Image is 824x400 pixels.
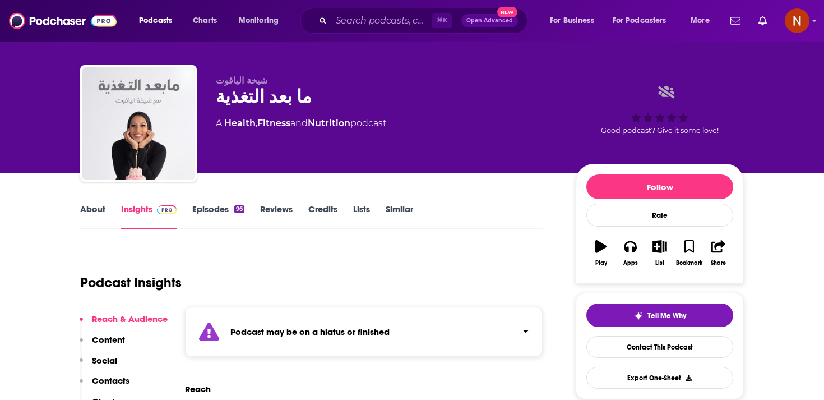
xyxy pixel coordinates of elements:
[432,13,452,28] span: ⌘ K
[785,8,809,33] button: Show profile menu
[711,260,726,266] div: Share
[601,126,719,135] span: Good podcast? Give it some love!
[308,204,337,229] a: Credits
[615,233,645,273] button: Apps
[674,233,703,273] button: Bookmark
[290,118,308,128] span: and
[331,12,432,30] input: Search podcasts, credits, & more...
[185,307,543,357] section: Click to expand status details
[231,12,293,30] button: open menu
[80,274,182,291] h1: Podcast Insights
[576,75,744,145] div: Good podcast? Give it some love!
[785,8,809,33] span: Logged in as AdelNBM
[224,118,256,128] a: Health
[645,233,674,273] button: List
[193,13,217,29] span: Charts
[461,14,518,27] button: Open AdvancedNew
[92,355,117,366] p: Social
[260,204,293,229] a: Reviews
[234,205,244,213] div: 96
[353,204,370,229] a: Lists
[80,375,129,396] button: Contacts
[80,355,117,376] button: Social
[704,233,733,273] button: Share
[595,260,607,266] div: Play
[542,12,608,30] button: open menu
[754,11,771,30] a: Show notifications dropdown
[586,204,733,227] div: Rate
[386,204,413,229] a: Similar
[586,174,733,199] button: Follow
[256,118,257,128] span: ,
[647,311,686,320] span: Tell Me Why
[623,260,638,266] div: Apps
[691,13,710,29] span: More
[586,367,733,389] button: Export One-Sheet
[9,10,117,31] img: Podchaser - Follow, Share and Rate Podcasts
[613,13,666,29] span: For Podcasters
[497,7,517,17] span: New
[586,336,733,358] a: Contact This Podcast
[683,12,724,30] button: open menu
[785,8,809,33] img: User Profile
[80,334,125,355] button: Content
[550,13,594,29] span: For Business
[131,12,187,30] button: open menu
[586,304,733,327] button: tell me why sparkleTell Me Why
[92,375,129,386] p: Contacts
[311,8,538,34] div: Search podcasts, credits, & more...
[308,118,350,128] a: Nutrition
[92,334,125,345] p: Content
[257,118,290,128] a: Fitness
[121,204,177,229] a: InsightsPodchaser Pro
[157,205,177,214] img: Podchaser Pro
[586,233,615,273] button: Play
[230,327,390,337] strong: Podcast may be on a hiatus or finished
[216,117,386,130] div: A podcast
[139,13,172,29] span: Podcasts
[80,314,168,334] button: Reach & Audience
[186,12,224,30] a: Charts
[655,260,664,266] div: List
[634,311,643,320] img: tell me why sparkle
[239,13,279,29] span: Monitoring
[216,75,267,86] span: شيخة الياقوت
[676,260,702,266] div: Bookmark
[92,314,168,324] p: Reach & Audience
[192,204,244,229] a: Episodes96
[466,18,513,24] span: Open Advanced
[726,11,745,30] a: Show notifications dropdown
[82,67,195,180] img: ما بعد التغذية
[185,384,211,394] h2: Reach
[605,12,683,30] button: open menu
[80,204,105,229] a: About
